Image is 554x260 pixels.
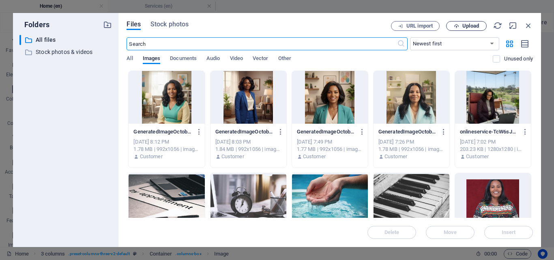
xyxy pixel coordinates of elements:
[19,53,29,55] button: 2
[466,153,489,160] p: Customer
[504,55,533,62] p: Displays only files that are not in use on the website. Files added during this session can still...
[19,19,49,30] p: Folders
[446,21,487,31] button: Upload
[391,21,440,31] button: URL import
[460,138,526,146] div: [DATE] 7:02 PM
[460,146,526,153] div: 203.23 KB | 1280x1280 | image/jpeg
[253,54,268,65] span: Vector
[297,128,356,135] p: GeneratedImageOctober052025-8_46PM-Ctm57LQ_UYUeAm6vuF26XA.png
[378,138,444,146] div: [DATE] 7:26 PM
[215,146,281,153] div: 1.84 MB | 992x1056 | image/png
[378,128,437,135] p: GeneratedImageOctober052025-8_25PM-QSZVLU2hi1HK_z4sCsI2Rw.png
[493,21,502,30] i: Reload
[127,37,397,50] input: Search
[524,21,533,30] i: Close
[297,146,363,153] div: 1.77 MB | 992x1056 | image/png
[36,35,97,45] p: All files
[133,146,200,153] div: 1.78 MB | 992x1056 | image/png
[127,54,133,65] span: All
[170,54,197,65] span: Documents
[230,54,243,65] span: Video
[19,35,21,45] div: ​
[133,138,200,146] div: [DATE] 8:12 PM
[19,63,29,65] button: 3
[221,153,244,160] p: Customer
[19,43,29,45] button: 1
[378,146,444,153] div: 1.78 MB | 992x1056 | image/png
[19,47,112,57] div: Stock photos & videos
[278,54,291,65] span: Other
[36,47,97,57] p: Stock photos & videos
[6,219,125,238] div: ​​​​​​​​
[460,128,519,135] p: onlineservice-TcW6sJUFGcV6CP4Yag49Dw.jpg
[133,128,192,135] p: GeneratedImageOctober052025-9_11PM--hHlFusgiYn64iH_QEkkjQ.png
[462,24,479,28] span: Upload
[215,128,274,135] p: GeneratedImageOctober052025-9_03PM-Kah4DkUFZMTb8sF_XGEhBQ.png
[127,19,141,29] span: Files
[215,138,281,146] div: [DATE] 8:03 PM
[143,54,161,65] span: Images
[150,19,189,29] span: Stock photos
[303,153,326,160] p: Customer
[103,20,112,29] i: Create new folder
[206,54,220,65] span: Audio
[406,24,433,28] span: URL import
[384,153,407,160] p: Customer
[297,138,363,146] div: [DATE] 7:49 PM
[509,21,517,30] i: Minimize
[140,153,163,160] p: Customer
